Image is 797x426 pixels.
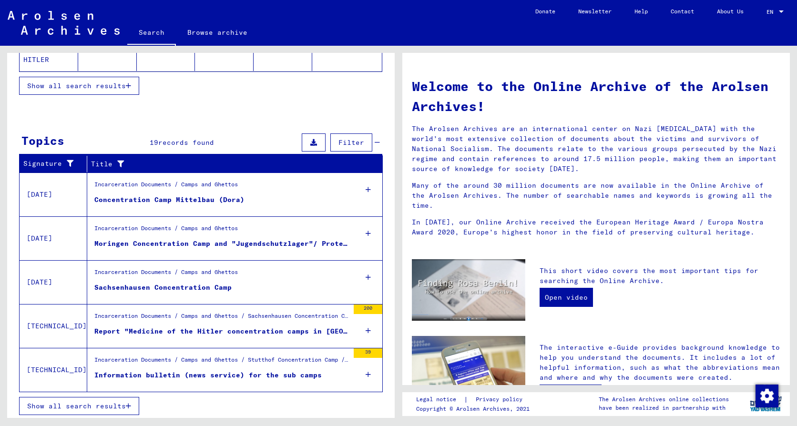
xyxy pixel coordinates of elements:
[94,224,238,237] div: Incarceration Documents / Camps and Ghettos
[416,395,534,405] div: |
[94,370,322,380] div: Information bulletin (news service) for the sub camps
[94,326,349,336] div: Report "Medicine of the Hitler concentration camps in [GEOGRAPHIC_DATA]/[GEOGRAPHIC_DATA]" (writt...
[19,77,139,95] button: Show all search results
[27,402,126,410] span: Show all search results
[412,76,780,116] h1: Welcome to the Online Archive of the Arolsen Archives!
[127,21,176,46] a: Search
[94,268,238,281] div: Incarceration Documents / Camps and Ghettos
[21,132,64,149] div: Topics
[91,159,359,169] div: Title
[8,11,120,35] img: Arolsen_neg.svg
[540,266,780,286] p: This short video covers the most important tips for searching the Online Archive.
[19,397,139,415] button: Show all search results
[748,392,784,416] img: yv_logo.png
[412,124,780,174] p: The Arolsen Archives are an international center on Nazi [MEDICAL_DATA] with the world’s most ext...
[94,312,349,325] div: Incarceration Documents / Camps and Ghettos / Sachsenhausen Concentration Camp / General Informat...
[158,138,214,147] span: records found
[416,405,534,413] p: Copyright © Arolsen Archives, 2021
[416,395,464,405] a: Legal notice
[20,216,87,260] td: [DATE]
[540,288,593,307] a: Open video
[150,138,158,147] span: 19
[94,195,245,205] div: Concentration Camp Mittelbau (Dora)
[91,156,371,172] div: Title
[20,260,87,304] td: [DATE]
[23,156,87,172] div: Signature
[20,348,87,392] td: [TECHNICAL_ID]
[20,172,87,216] td: [DATE]
[412,336,525,412] img: eguide.jpg
[412,181,780,211] p: Many of the around 30 million documents are now available in the Online Archive of the Arolsen Ar...
[338,138,364,147] span: Filter
[94,355,349,369] div: Incarceration Documents / Camps and Ghettos / Stutthof Concentration Camp / Documentation from th...
[540,385,602,404] a: Open e-Guide
[20,48,78,71] mat-cell: HITLER
[94,180,238,193] div: Incarceration Documents / Camps and Ghettos
[94,283,232,293] div: Sachsenhausen Concentration Camp
[354,304,382,314] div: 200
[412,259,525,321] img: video.jpg
[94,239,349,249] div: Moringen Concentration Camp and "Jugendschutzlager"/ Protective Custody Camp for Juveniles
[468,395,534,405] a: Privacy policy
[756,385,778,407] img: Change consent
[20,304,87,348] td: [TECHNICAL_ID]
[176,21,259,44] a: Browse archive
[599,404,729,412] p: have been realized in partnership with
[354,348,382,358] div: 39
[412,217,780,237] p: In [DATE], our Online Archive received the European Heritage Award / Europa Nostra Award 2020, Eu...
[599,395,729,404] p: The Arolsen Archives online collections
[23,159,75,169] div: Signature
[766,9,777,15] span: EN
[27,81,126,90] span: Show all search results
[330,133,372,152] button: Filter
[540,343,780,383] p: The interactive e-Guide provides background knowledge to help you understand the documents. It in...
